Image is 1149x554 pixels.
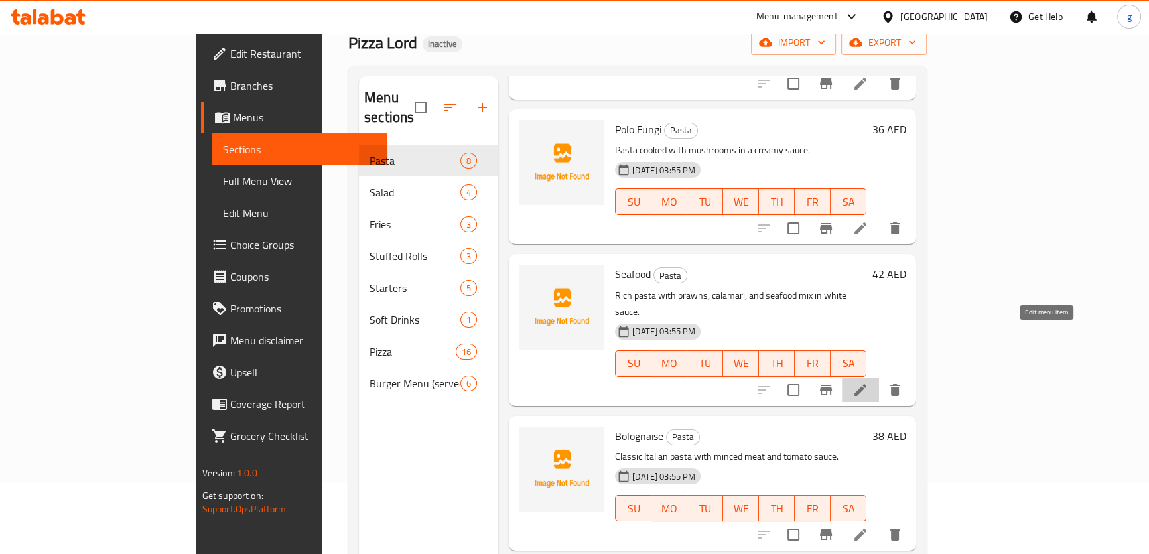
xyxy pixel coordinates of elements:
button: Branch-specific-item [810,212,842,244]
button: Branch-specific-item [810,374,842,406]
p: Pasta cooked with mushrooms in a creamy sauce. [615,142,866,159]
span: Grocery Checklist [230,428,377,444]
div: Starters5 [359,272,498,304]
button: TH [759,350,795,377]
button: SU [615,350,651,377]
span: Version: [202,464,235,482]
span: Pasta [665,123,697,138]
button: delete [879,519,911,551]
span: FR [800,192,825,212]
span: MO [657,499,682,518]
button: MO [651,495,687,521]
span: Get support on: [202,487,263,504]
button: import [751,31,836,55]
span: Edit Menu [223,205,377,221]
span: Salad [370,184,460,200]
span: MO [657,192,682,212]
div: [GEOGRAPHIC_DATA] [900,9,988,24]
span: SU [621,354,646,373]
button: TU [687,350,723,377]
button: MO [651,188,687,215]
button: TH [759,188,795,215]
span: [DATE] 03:55 PM [627,164,701,176]
div: Inactive [423,36,462,52]
span: TU [693,499,718,518]
span: Upsell [230,364,377,380]
a: Full Menu View [212,165,387,197]
span: Choice Groups [230,237,377,253]
p: Rich pasta with prawns, calamari, and seafood mix in white sauce. [615,287,866,320]
button: SA [831,495,866,521]
span: Seafood [615,264,651,284]
span: 3 [461,250,476,263]
span: SA [836,499,861,518]
span: Pasta [370,153,460,169]
span: MO [657,354,682,373]
span: Edit Restaurant [230,46,377,62]
span: Polo Fungi [615,119,661,139]
span: Sort sections [435,92,466,123]
span: import [762,35,825,51]
span: Promotions [230,301,377,316]
span: Select to update [779,214,807,242]
nav: Menu sections [359,139,498,405]
span: Soft Drinks [370,312,460,328]
div: Pizza [370,344,456,360]
span: 4 [461,186,476,199]
span: 16 [456,346,476,358]
a: Edit Restaurant [201,38,387,70]
p: Classic Italian pasta with minced meat and tomato sauce. [615,449,866,465]
button: TU [687,188,723,215]
button: WE [723,350,759,377]
button: MO [651,350,687,377]
span: 8 [461,155,476,167]
a: Choice Groups [201,229,387,261]
span: Stuffed Rolls [370,248,460,264]
a: Edit menu item [852,76,868,92]
button: SU [615,188,651,215]
span: WE [728,354,754,373]
span: g [1126,9,1131,24]
button: export [841,31,927,55]
span: Menus [233,109,377,125]
span: 5 [461,282,476,295]
button: delete [879,68,911,100]
a: Edit menu item [852,527,868,543]
a: Menu disclaimer [201,324,387,356]
button: FR [795,495,831,521]
div: items [460,153,477,169]
span: Pasta [667,429,699,445]
span: TH [764,192,789,212]
button: WE [723,188,759,215]
a: Branches [201,70,387,102]
span: SA [836,192,861,212]
span: Menu disclaimer [230,332,377,348]
button: TU [687,495,723,521]
img: Polo Fungi [519,120,604,205]
span: Select all sections [407,94,435,121]
div: items [460,248,477,264]
span: Select to update [779,376,807,404]
span: 1 [461,314,476,326]
button: TH [759,495,795,521]
span: 3 [461,218,476,231]
span: Inactive [423,38,462,50]
div: Fries [370,216,460,232]
a: Promotions [201,293,387,324]
span: TU [693,192,718,212]
span: TH [764,354,789,373]
div: Pasta [666,429,700,445]
h6: 42 AED [872,265,906,283]
button: Branch-specific-item [810,519,842,551]
span: [DATE] 03:55 PM [627,325,701,338]
div: Salad4 [359,176,498,208]
div: Fries3 [359,208,498,240]
a: Menus [201,102,387,133]
span: Select to update [779,521,807,549]
span: [DATE] 03:55 PM [627,470,701,483]
h6: 38 AED [872,427,906,445]
button: FR [795,188,831,215]
a: Support.OpsPlatform [202,500,287,518]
